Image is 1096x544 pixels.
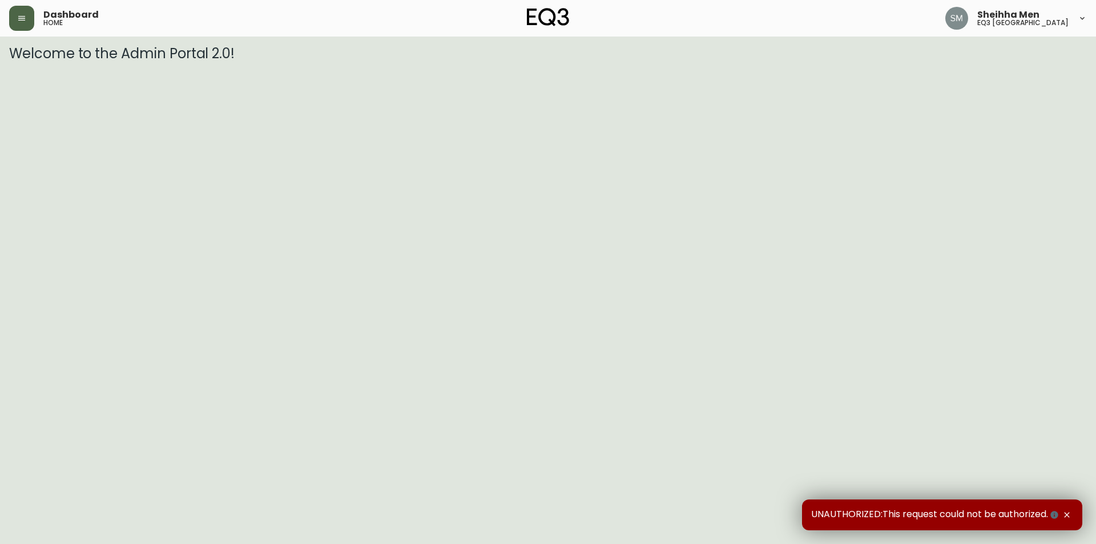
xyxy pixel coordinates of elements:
span: UNAUTHORIZED:This request could not be authorized. [811,509,1061,521]
span: Dashboard [43,10,99,19]
h3: Welcome to the Admin Portal 2.0! [9,46,1087,62]
h5: eq3 [GEOGRAPHIC_DATA] [977,19,1069,26]
h5: home [43,19,63,26]
span: Sheihha Men [977,10,1039,19]
img: logo [527,8,569,26]
img: cfa6f7b0e1fd34ea0d7b164297c1067f [945,7,968,30]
